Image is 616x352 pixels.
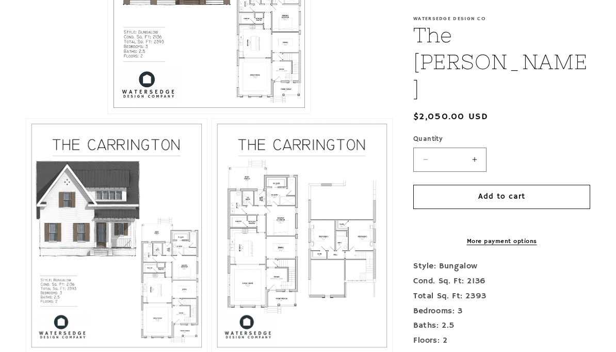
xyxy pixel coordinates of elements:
button: Add to cart [413,185,590,209]
h1: The [PERSON_NAME] [413,22,590,102]
p: Watersedge Design Co [413,15,590,22]
span: $2,050.00 USD [413,110,488,124]
label: Quantity [413,134,590,145]
a: More payment options [413,237,590,246]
